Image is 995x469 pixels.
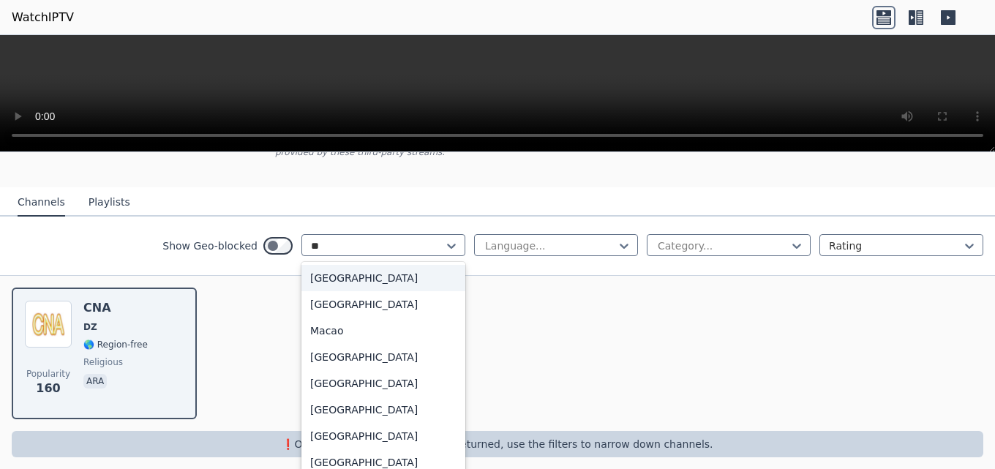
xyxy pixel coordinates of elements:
span: Popularity [26,368,70,380]
span: 🌎 Region-free [83,339,148,350]
button: Playlists [89,189,130,217]
div: [GEOGRAPHIC_DATA] [301,291,465,318]
div: [GEOGRAPHIC_DATA] [301,397,465,423]
a: WatchIPTV [12,9,74,26]
div: [GEOGRAPHIC_DATA] [301,344,465,370]
div: Macao [301,318,465,344]
div: [GEOGRAPHIC_DATA] [301,370,465,397]
div: [GEOGRAPHIC_DATA] [301,423,465,449]
label: Show Geo-blocked [162,239,258,253]
h6: CNA [83,301,148,315]
span: 160 [36,380,60,397]
span: religious [83,356,123,368]
p: ara [83,374,107,389]
div: [GEOGRAPHIC_DATA] [301,265,465,291]
p: ❗️Only the first 250 channels are returned, use the filters to narrow down channels. [18,437,977,451]
span: DZ [83,321,97,333]
button: Channels [18,189,65,217]
img: CNA [25,301,72,348]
